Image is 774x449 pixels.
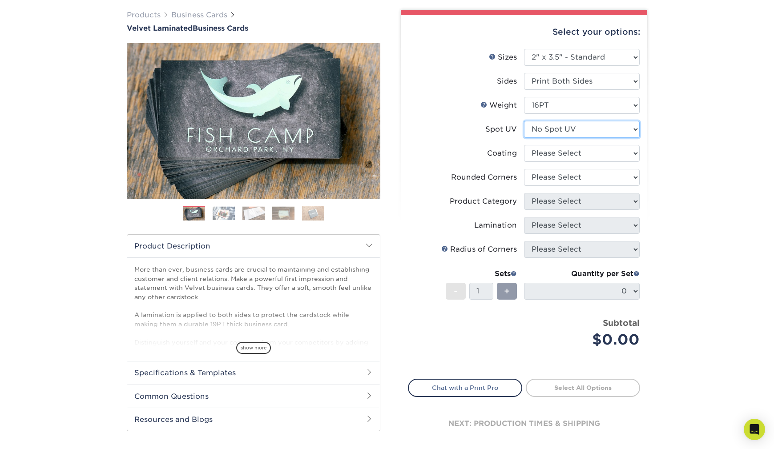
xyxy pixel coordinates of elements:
div: Sizes [489,52,517,63]
iframe: Google Customer Reviews [2,422,76,446]
h2: Product Description [127,235,380,257]
img: Business Cards 03 [242,206,265,220]
a: Products [127,11,161,19]
h2: Specifications & Templates [127,361,380,384]
span: - [454,285,458,298]
span: + [504,285,510,298]
span: Velvet Laminated [127,24,193,32]
img: Business Cards 04 [272,206,294,220]
div: Weight [480,100,517,111]
a: Velvet LaminatedBusiness Cards [127,24,380,32]
p: More than ever, business cards are crucial to maintaining and establishing customer and client re... [134,265,373,410]
div: Open Intercom Messenger [744,419,765,440]
div: Lamination [474,220,517,231]
span: show more [236,342,271,354]
h2: Common Questions [127,385,380,408]
div: Rounded Corners [451,172,517,183]
h2: Resources and Blogs [127,408,380,431]
div: $0.00 [531,329,640,350]
div: Product Category [450,196,517,207]
div: Sets [446,269,517,279]
img: Business Cards 01 [183,203,205,225]
a: Chat with a Print Pro [408,379,522,397]
div: Radius of Corners [441,244,517,255]
strong: Subtotal [603,318,640,328]
div: Quantity per Set [524,269,640,279]
div: Spot UV [485,124,517,135]
h1: Business Cards [127,24,380,32]
div: Coating [487,148,517,159]
div: Select your options: [408,15,640,49]
a: Select All Options [526,379,640,397]
a: Business Cards [171,11,227,19]
img: Business Cards 02 [213,206,235,220]
div: Sides [497,76,517,87]
img: Business Cards 05 [302,205,324,221]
